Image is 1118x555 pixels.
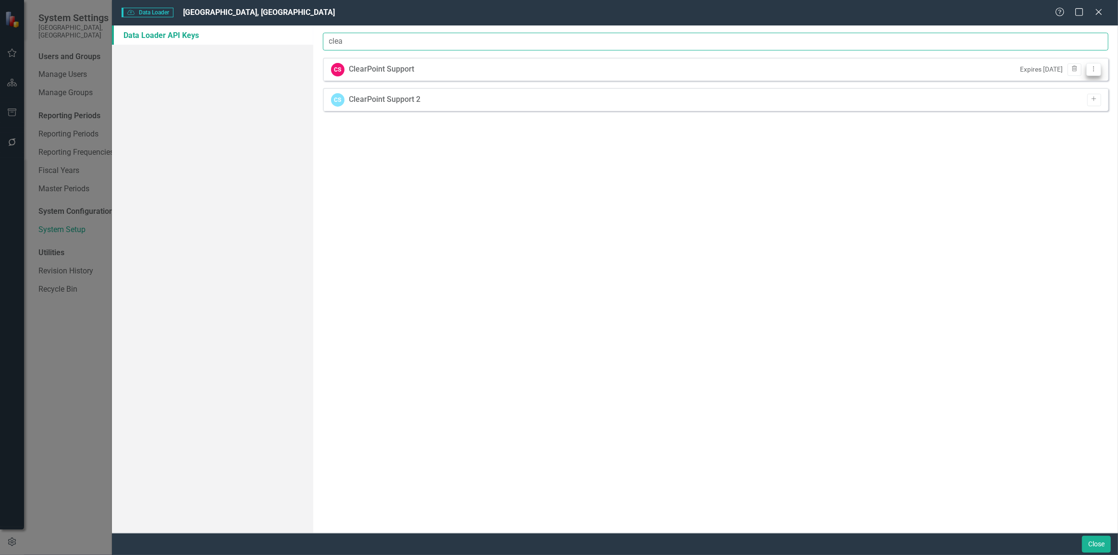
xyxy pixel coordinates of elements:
[331,63,344,76] div: CS
[349,64,415,75] div: ClearPoint Support
[183,8,335,17] span: [GEOGRAPHIC_DATA], [GEOGRAPHIC_DATA]
[112,25,313,45] a: Data Loader API Keys
[349,94,421,105] div: ClearPoint Support 2
[1082,536,1111,553] button: Close
[122,8,173,17] span: Data Loader
[1020,65,1063,74] small: Expires [DATE]
[331,93,344,107] div: CS
[323,33,1108,50] input: Filter Users...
